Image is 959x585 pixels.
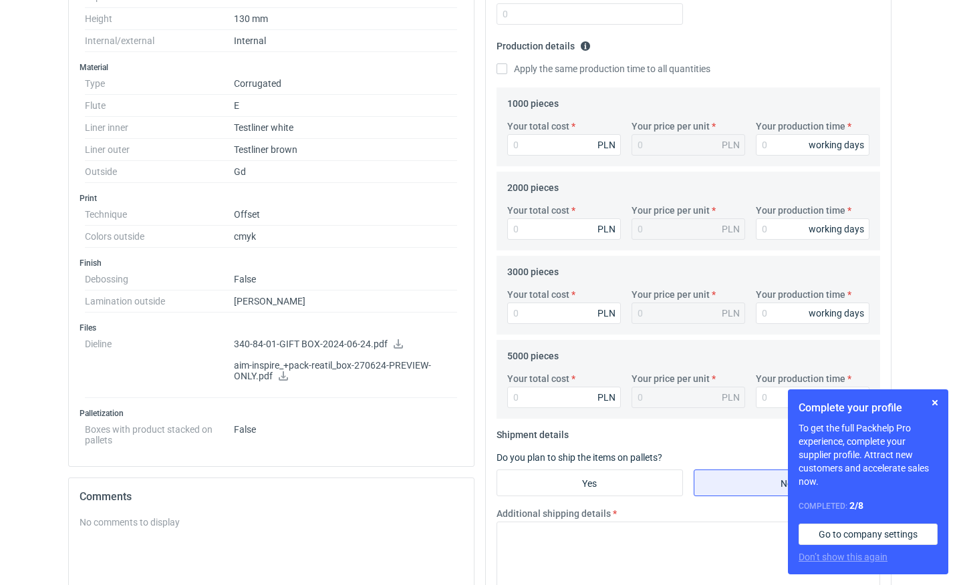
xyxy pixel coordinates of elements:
[849,500,863,511] strong: 2 / 8
[234,268,458,290] dd: False
[234,339,458,351] p: 340-84-01-GIFT BOX-2024-06-24.pdf
[694,469,880,496] label: No
[234,139,458,161] dd: Testliner brown
[85,139,234,161] dt: Liner outer
[597,222,615,236] div: PLN
[80,193,463,204] h3: Print
[85,226,234,248] dt: Colors outside
[85,268,234,290] dt: Debossing
[497,62,710,75] label: Apply the same production time to all quantities
[497,469,683,496] label: Yes
[722,222,740,236] div: PLN
[234,419,458,445] dd: False
[799,421,938,488] p: To get the full Packhelp Pro experience, complete your supplier profile. Attract new customers an...
[507,204,569,217] label: Your total cost
[507,177,559,193] legend: 2000 pieces
[507,345,559,361] legend: 5000 pieces
[507,93,559,109] legend: 1000 pieces
[756,372,845,385] label: Your production time
[507,303,621,324] input: 0
[234,204,458,226] dd: Offset
[927,395,943,411] button: Skip for now
[507,261,559,277] legend: 3000 pieces
[497,35,591,51] legend: Production details
[85,161,234,183] dt: Outside
[85,333,234,398] dt: Dieline
[497,507,611,520] label: Additional shipping details
[809,307,864,320] div: working days
[80,489,463,505] h2: Comments
[799,499,938,513] div: Completed:
[632,120,710,133] label: Your price per unit
[85,95,234,117] dt: Flute
[234,117,458,139] dd: Testliner white
[85,73,234,95] dt: Type
[722,307,740,320] div: PLN
[234,226,458,248] dd: cmyk
[85,8,234,30] dt: Height
[756,218,869,240] input: 0
[756,120,845,133] label: Your production time
[507,372,569,385] label: Your total cost
[597,391,615,404] div: PLN
[497,424,569,440] legend: Shipment details
[799,400,938,416] h1: Complete your profile
[234,360,458,383] p: aim-inspire_+pack-reatil_box-270624-PREVIEW-ONLY.pdf
[799,550,887,564] button: Don’t show this again
[85,204,234,226] dt: Technique
[809,138,864,152] div: working days
[85,290,234,313] dt: Lamination outside
[507,387,621,408] input: 0
[85,117,234,139] dt: Liner inner
[234,95,458,117] dd: E
[80,258,463,268] h3: Finish
[722,391,740,404] div: PLN
[80,62,463,73] h3: Material
[80,408,463,419] h3: Palletization
[85,30,234,52] dt: Internal/external
[809,222,864,236] div: working days
[234,161,458,183] dd: Gd
[756,204,845,217] label: Your production time
[507,134,621,156] input: 0
[507,120,569,133] label: Your total cost
[234,8,458,30] dd: 130 mm
[234,290,458,313] dd: [PERSON_NAME]
[507,218,621,240] input: 0
[80,323,463,333] h3: Files
[632,204,710,217] label: Your price per unit
[85,419,234,445] dt: Boxes with product stacked on pallets
[80,516,463,529] div: No comments to display
[756,134,869,156] input: 0
[497,3,683,25] input: 0
[799,524,938,545] a: Go to company settings
[597,138,615,152] div: PLN
[597,307,615,320] div: PLN
[632,288,710,301] label: Your price per unit
[234,73,458,95] dd: Corrugated
[756,288,845,301] label: Your production time
[507,288,569,301] label: Your total cost
[497,452,662,463] label: Do you plan to ship the items on pallets?
[756,387,869,408] input: 0
[632,372,710,385] label: Your price per unit
[234,30,458,52] dd: Internal
[722,138,740,152] div: PLN
[756,303,869,324] input: 0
